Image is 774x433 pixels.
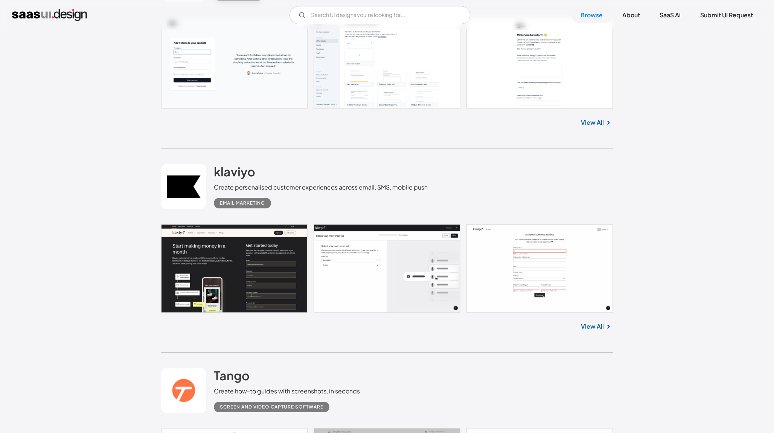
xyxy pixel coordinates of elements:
form: Email Form [289,6,470,24]
h2: klaviyo [214,164,255,179]
h2: Tango [214,368,250,383]
a: home [12,9,87,21]
a: Submit UI Request [691,7,762,23]
div: Email Marketing [220,199,265,208]
div: Screen and Video Capture Software [220,402,323,412]
div: Create how-to guides with screenshots, in seconds [214,387,360,396]
a: klaviyo [214,164,255,183]
a: SaaS Ai [651,7,690,23]
a: View All [581,118,604,127]
a: View All [581,322,604,331]
a: About [613,7,649,23]
input: Search UI designs you're looking for... [289,6,470,24]
a: Tango [214,368,250,387]
div: Create personalised customer experiences across email, SMS, mobile push [214,183,428,192]
a: Browse [571,7,612,23]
